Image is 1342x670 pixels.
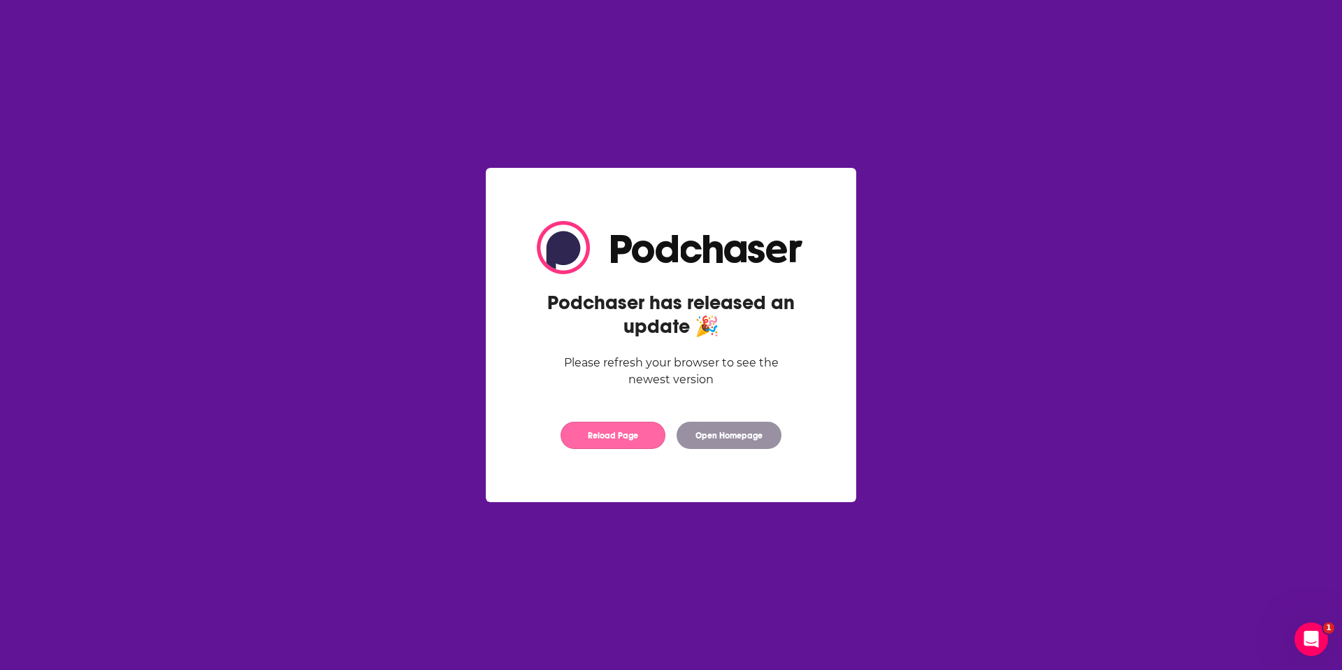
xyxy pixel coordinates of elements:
[561,422,665,449] button: Reload Page
[537,221,805,274] img: Logo
[537,355,805,388] div: Please refresh your browser to see the newest version
[677,422,781,449] button: Open Homepage
[537,291,805,338] h2: Podchaser has released an update 🎉
[1294,622,1328,656] iframe: Intercom live chat
[1323,622,1334,634] span: 1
